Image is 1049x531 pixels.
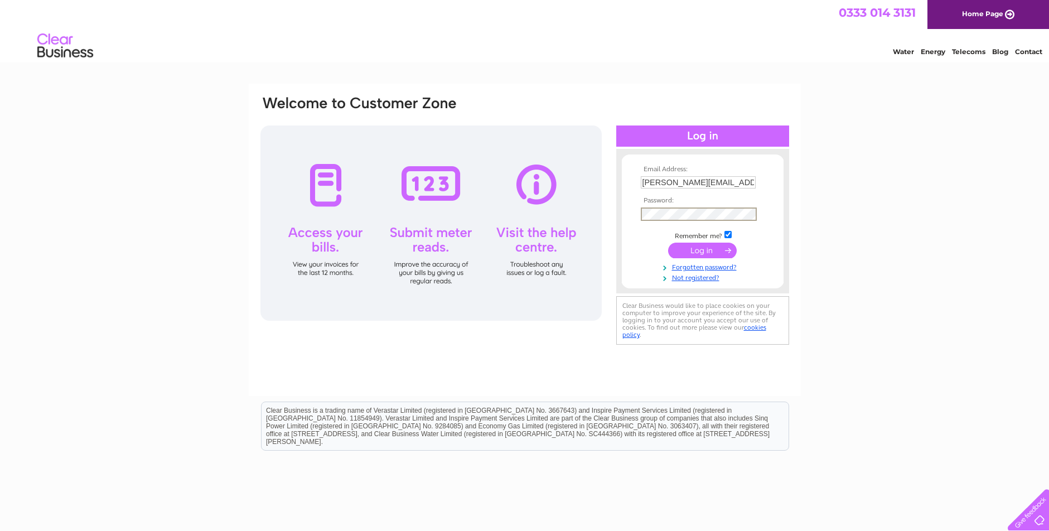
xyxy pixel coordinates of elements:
a: Blog [992,47,1008,56]
img: logo.png [37,29,94,63]
td: Remember me? [638,229,767,240]
th: Password: [638,197,767,205]
div: Clear Business would like to place cookies on your computer to improve your experience of the sit... [616,296,789,345]
a: Not registered? [641,272,767,282]
input: Submit [668,243,737,258]
div: Clear Business is a trading name of Verastar Limited (registered in [GEOGRAPHIC_DATA] No. 3667643... [262,6,789,54]
a: Energy [921,47,945,56]
a: Water [893,47,914,56]
a: Contact [1015,47,1042,56]
a: cookies policy [622,324,766,339]
a: Forgotten password? [641,261,767,272]
a: 0333 014 3131 [839,6,916,20]
a: Telecoms [952,47,985,56]
th: Email Address: [638,166,767,173]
